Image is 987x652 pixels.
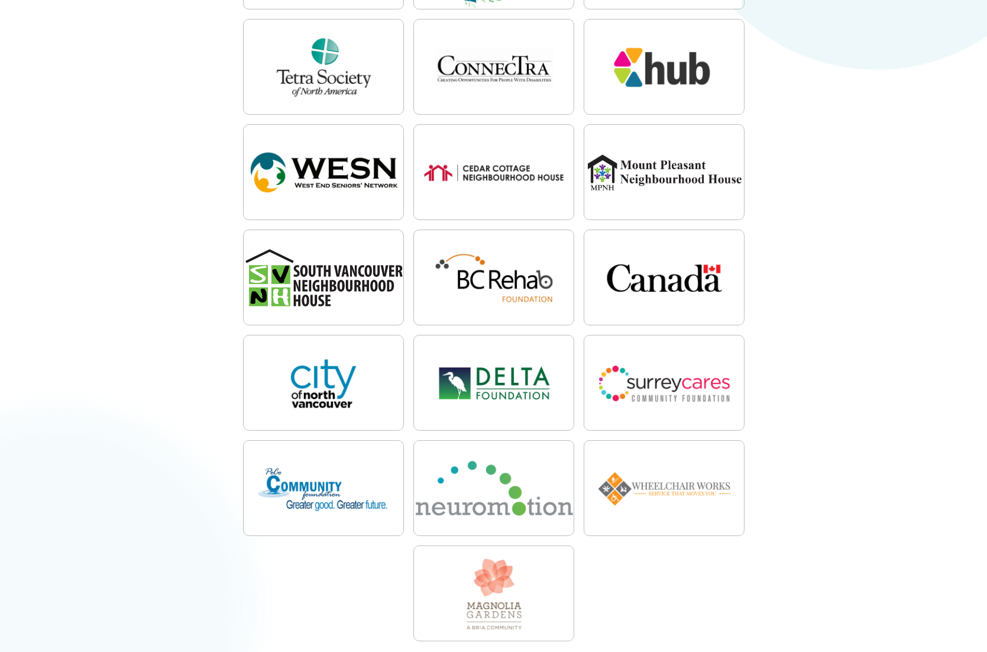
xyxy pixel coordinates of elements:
img: south-vancouver-neighbourhood-house-assistlist-partner [244,230,404,326]
img: cedar-cottage-neighbourhood-house-assistlist-partner [414,125,575,221]
img: port-coquitlam-community-foundation-assistlist-partner [244,441,404,537]
img: connectra-assistlist-partner [414,20,575,115]
img: surreycares-community-foundation-assistlist-partner [584,335,745,431]
img: bc-rehab-foundation-assistlist-partner [414,230,575,326]
img: mount-pleasant-neighbourhood-house-assistlist-partner [584,125,745,221]
img: magnolia-gardens-assistlist-partner [414,546,575,642]
img: government-of-canada-assistlist-partner [584,230,745,326]
img: west-end-seniors’-network-assistlist-partner [244,125,404,221]
img: neuromotion-assistlist-partner [414,441,575,537]
img: delta-foundation-assistlist-partner [414,335,575,431]
img: south-vancouver-seniors-hub-assistlist-partner [584,20,745,115]
img: tetra-society-of-north-america-assistlist-partner [244,20,404,115]
img: wheelchair-works-assistlist-partner [584,441,745,537]
img: city-of-north-vancouver-assistlist-partner [244,335,404,431]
